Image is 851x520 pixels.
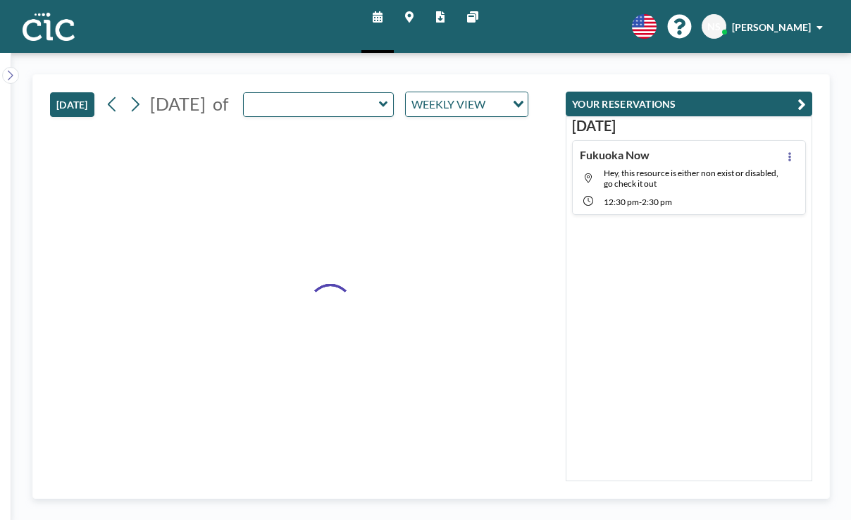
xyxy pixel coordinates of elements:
h4: Fukuoka Now [580,148,650,162]
span: of [213,93,228,115]
span: [PERSON_NAME] [732,21,811,33]
input: Search for option [490,95,504,113]
span: - [639,197,642,207]
img: organization-logo [23,13,75,41]
button: YOUR RESERVATIONS [566,92,812,116]
span: Hey, this resource is either non exist or disabled, go check it out [604,168,778,189]
h3: [DATE] [572,117,806,135]
div: Search for option [406,92,528,116]
span: WEEKLY VIEW [409,95,488,113]
span: NS [707,20,721,33]
span: [DATE] [150,93,206,114]
button: [DATE] [50,92,94,117]
span: 12:30 PM [604,197,639,207]
span: 2:30 PM [642,197,672,207]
